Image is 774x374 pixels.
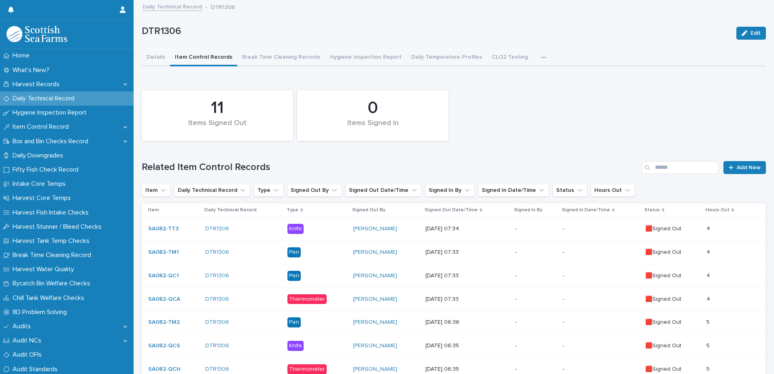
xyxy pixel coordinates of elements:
[205,249,229,256] a: DTR1306
[515,342,556,349] p: -
[425,366,508,373] p: [DATE] 06:35
[9,138,95,145] p: Box and Bin Checks Record
[563,296,639,303] p: -
[645,296,700,303] p: 🟥Signed Out
[591,184,635,197] button: Hours Out
[148,342,180,349] a: SA082-QCS
[645,366,700,373] p: 🟥Signed Out
[563,225,639,232] p: -
[9,237,96,245] p: Harvest Tank Temp Checks
[706,206,729,215] p: Hours Out
[353,342,397,349] a: [PERSON_NAME]
[142,161,638,173] h1: Related Item Control Records
[737,165,761,170] span: Add New
[9,209,95,217] p: Harvest Fish Intake Checks
[425,206,478,215] p: Signed Out Date/Time
[353,225,397,232] a: [PERSON_NAME]
[353,366,397,373] a: [PERSON_NAME]
[9,294,91,302] p: Chill Tank Welfare Checks
[287,294,327,304] div: Thermometer
[406,49,487,66] button: Daily Temperature Profiles
[645,342,700,349] p: 🟥Signed Out
[148,206,159,215] p: Item
[148,249,179,256] a: SA082-TM1
[515,319,556,326] p: -
[254,184,284,197] button: Type
[478,184,549,197] button: Signed In Date/Time
[9,365,64,373] p: Audit Standards
[563,272,639,279] p: -
[645,249,700,256] p: 🟥Signed Out
[425,342,508,349] p: [DATE] 06:35
[205,319,229,326] a: DTR1306
[425,249,508,256] p: [DATE] 07:33
[9,180,72,188] p: Intake Core Temps
[9,95,81,102] p: Daily Technical Record
[9,223,108,231] p: Harvest Stunner / Bleed Checks
[706,224,712,232] p: 4
[9,166,85,174] p: Fifty Fish Check Record
[148,366,181,373] a: SA082-QCH
[287,206,298,215] p: Type
[706,364,711,373] p: 5
[736,27,766,40] button: Edit
[205,342,229,349] a: DTR1306
[353,319,397,326] a: [PERSON_NAME]
[706,341,711,349] p: 5
[211,2,235,11] p: DTR1306
[287,341,304,351] div: Knife
[287,271,301,281] div: Pen
[287,317,301,327] div: Pen
[142,2,202,11] a: Daily Technical Record
[345,184,422,197] button: Signed Out Date/Time
[325,49,406,66] button: Hygiene Inspection Report
[562,206,610,215] p: Signed In Date/Time
[515,225,556,232] p: -
[645,225,700,232] p: 🟥Signed Out
[170,49,237,66] button: Item Control Records
[311,98,435,118] div: 0
[6,26,67,42] img: mMrefqRFQpe26GRNOUkG
[9,323,37,330] p: Audits
[645,319,700,326] p: 🟥Signed Out
[644,206,660,215] p: Status
[237,49,325,66] button: Break Time Cleaning Records
[353,296,397,303] a: [PERSON_NAME]
[9,123,75,131] p: Item Control Record
[174,184,251,197] button: Daily Technical Record
[706,317,711,326] p: 5
[425,184,475,197] button: Signed In By
[142,25,730,37] p: DTR1306
[311,119,435,136] div: Items Signed In
[142,184,171,197] button: Item
[563,319,639,326] p: -
[751,30,761,36] span: Edit
[425,319,508,326] p: [DATE] 06:36
[352,206,385,215] p: Signed Out By
[9,337,48,344] p: Audit NCs
[148,296,180,303] a: SA082-QCA
[287,184,342,197] button: Signed Out By
[9,308,73,316] p: 8D Problem Solving
[142,311,766,334] tr: SA082-TM2 DTR1306 Pen[PERSON_NAME] [DATE] 06:36--🟥Signed Out55
[205,272,229,279] a: DTR1306
[287,247,301,257] div: Pen
[205,366,229,373] a: DTR1306
[9,152,70,159] p: Daily Downgrades
[142,264,766,287] tr: SA082-QC1 DTR1306 Pen[PERSON_NAME] [DATE] 07:33--🟥Signed Out44
[9,81,66,88] p: Harvest Records
[515,296,556,303] p: -
[515,366,556,373] p: -
[9,351,48,359] p: Audit OFIs
[645,272,700,279] p: 🟥Signed Out
[706,247,712,256] p: 4
[204,206,257,215] p: Daily Technical Record
[142,334,766,358] tr: SA082-QCS DTR1306 Knife[PERSON_NAME] [DATE] 06:35--🟥Signed Out55
[9,66,56,74] p: What's New?
[142,217,766,241] tr: SA082-TT3 DTR1306 Knife[PERSON_NAME] [DATE] 07:34--🟥Signed Out44
[706,271,712,279] p: 4
[205,296,229,303] a: DTR1306
[155,98,279,118] div: 11
[142,240,766,264] tr: SA082-TM1 DTR1306 Pen[PERSON_NAME] [DATE] 07:33--🟥Signed Out44
[155,119,279,136] div: Items Signed Out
